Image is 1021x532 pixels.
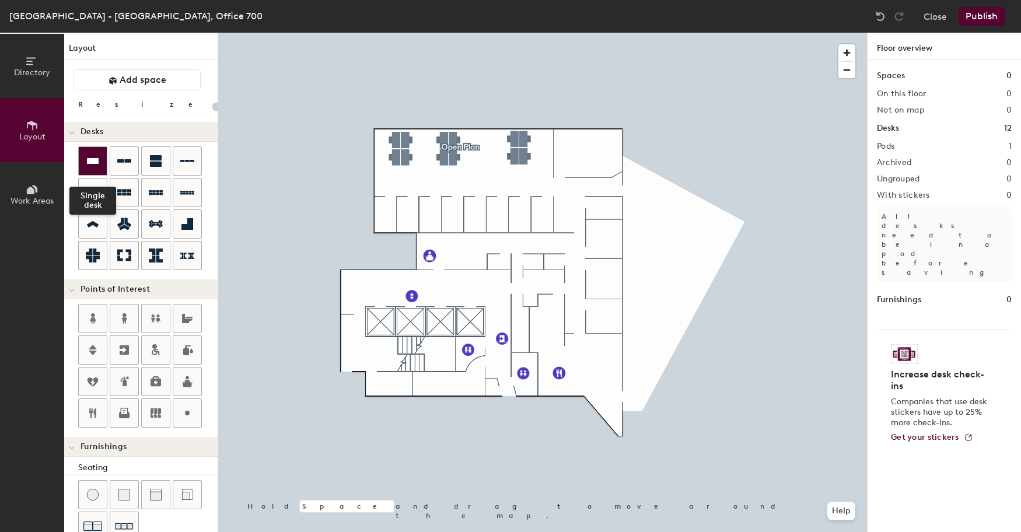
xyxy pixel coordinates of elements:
[87,489,99,501] img: Stool
[893,10,905,22] img: Redo
[81,127,103,136] span: Desks
[81,442,127,452] span: Furnishings
[877,106,924,115] h2: Not on map
[1006,69,1012,82] h1: 0
[891,432,959,442] span: Get your stickers
[959,7,1005,26] button: Publish
[1006,174,1012,184] h2: 0
[1006,191,1012,200] h2: 0
[11,196,54,206] span: Work Areas
[877,191,930,200] h2: With stickers
[877,158,911,167] h2: Archived
[19,132,46,142] span: Layout
[891,397,991,428] p: Companies that use desk stickers have up to 25% more check-ins.
[877,89,926,99] h2: On this floor
[924,7,947,26] button: Close
[877,174,920,184] h2: Ungrouped
[120,74,166,86] span: Add space
[1006,158,1012,167] h2: 0
[74,69,201,90] button: Add space
[78,480,107,509] button: Stool
[78,146,107,176] button: Single desk
[118,489,130,501] img: Cushion
[78,461,218,474] div: Seating
[875,10,886,22] img: Undo
[891,433,973,443] a: Get your stickers
[1006,293,1012,306] h1: 0
[150,489,162,501] img: Couch (middle)
[891,344,918,364] img: Sticker logo
[14,68,50,78] span: Directory
[181,489,193,501] img: Couch (corner)
[877,293,921,306] h1: Furnishings
[827,502,855,520] button: Help
[877,122,899,135] h1: Desks
[9,9,263,23] div: [GEOGRAPHIC_DATA] - [GEOGRAPHIC_DATA], Office 700
[78,100,207,109] div: Resize
[868,33,1021,60] h1: Floor overview
[1006,89,1012,99] h2: 0
[877,69,905,82] h1: Spaces
[1004,122,1012,135] h1: 12
[141,480,170,509] button: Couch (middle)
[1006,106,1012,115] h2: 0
[891,369,991,392] h4: Increase desk check-ins
[110,480,139,509] button: Cushion
[81,285,150,294] span: Points of Interest
[173,480,202,509] button: Couch (corner)
[877,207,1012,282] p: All desks need to be in a pod before saving
[1009,142,1012,151] h2: 1
[877,142,894,151] h2: Pods
[64,42,218,60] h1: Layout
